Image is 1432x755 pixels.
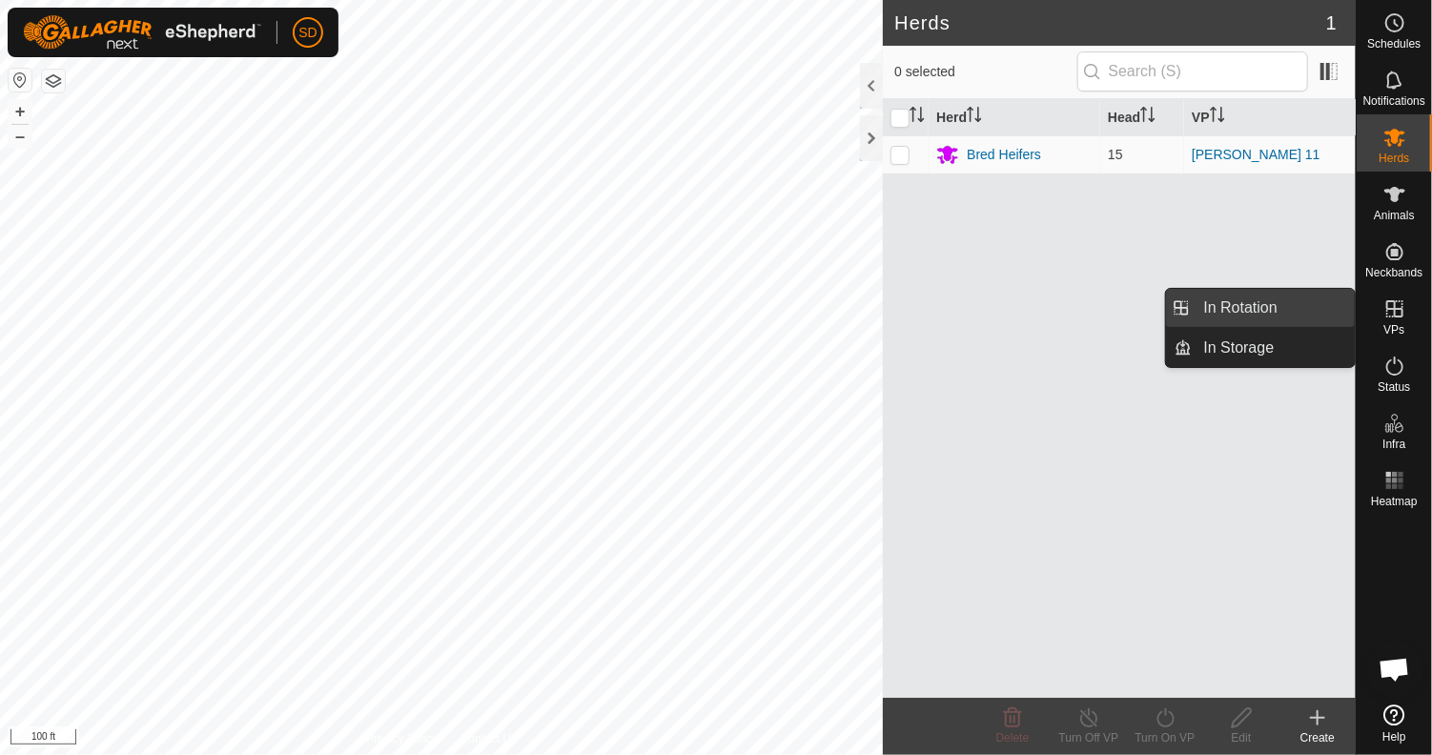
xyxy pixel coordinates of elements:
a: In Rotation [1193,289,1356,327]
span: Delete [996,731,1030,745]
span: SD [298,23,317,43]
span: Neckbands [1365,267,1422,278]
p-sorticon: Activate to sort [1140,110,1156,125]
img: Gallagher Logo [23,15,261,50]
a: Privacy Policy [366,730,438,747]
th: Herd [929,99,1100,136]
button: – [9,125,31,148]
span: Animals [1374,210,1415,221]
div: Turn Off VP [1051,729,1127,746]
p-sorticon: Activate to sort [910,110,925,125]
div: Open chat [1366,641,1423,698]
span: Infra [1382,439,1405,450]
span: In Rotation [1204,296,1278,319]
p-sorticon: Activate to sort [967,110,982,125]
span: Schedules [1367,38,1421,50]
li: In Rotation [1166,289,1355,327]
th: Head [1100,99,1184,136]
div: Turn On VP [1127,729,1203,746]
span: 15 [1108,147,1123,162]
div: Edit [1203,729,1279,746]
span: In Storage [1204,337,1275,359]
p-sorticon: Activate to sort [1210,110,1225,125]
span: Notifications [1363,95,1425,107]
th: VP [1184,99,1356,136]
span: 0 selected [894,62,1076,82]
button: Map Layers [42,70,65,92]
input: Search (S) [1077,51,1308,92]
a: Help [1357,697,1432,750]
div: Create [1279,729,1356,746]
div: Bred Heifers [967,145,1041,165]
a: Contact Us [460,730,517,747]
span: Status [1378,381,1410,393]
button: + [9,100,31,123]
button: Reset Map [9,69,31,92]
span: 1 [1326,9,1337,37]
span: VPs [1383,324,1404,336]
span: Help [1382,731,1406,743]
a: [PERSON_NAME] 11 [1192,147,1320,162]
span: Heatmap [1371,496,1418,507]
span: Herds [1379,153,1409,164]
h2: Herds [894,11,1326,34]
li: In Storage [1166,329,1355,367]
a: In Storage [1193,329,1356,367]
